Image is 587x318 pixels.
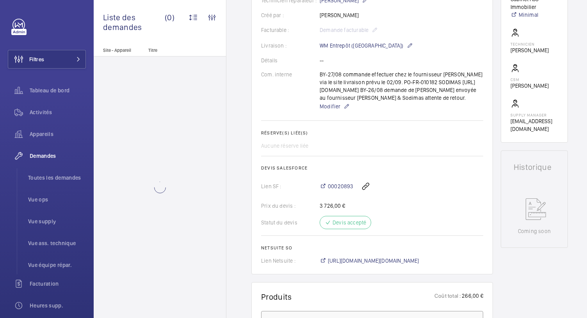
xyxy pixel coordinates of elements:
[30,280,86,288] span: Facturation
[28,239,86,247] span: Vue ass. technique
[320,41,413,50] p: WM Entrepôt ([GEOGRAPHIC_DATA])
[320,182,353,190] a: 00020893
[261,245,483,251] h2: Netsuite SO
[28,261,86,269] span: Vue équipe répar.
[320,257,419,265] a: [URL][DOMAIN_NAME][DOMAIN_NAME]
[461,292,483,302] p: 266,00 €
[328,182,353,190] span: 00020893
[28,217,86,225] span: Vue supply
[30,302,86,309] span: Heures supp.
[28,196,86,203] span: Vue ops
[511,11,558,19] a: Minimal
[514,163,555,171] h1: Historique
[328,257,419,265] span: [URL][DOMAIN_NAME][DOMAIN_NAME]
[30,130,86,138] span: Appareils
[261,292,292,302] h1: Produits
[261,130,483,136] h2: Réserve(s) liée(s)
[29,55,44,63] span: Filtres
[94,48,145,53] p: Site - Appareil
[30,108,86,116] span: Activités
[511,82,549,90] p: [PERSON_NAME]
[511,113,558,117] p: Supply manager
[28,174,86,182] span: Toutes les demandes
[511,117,558,133] p: [EMAIL_ADDRESS][DOMAIN_NAME]
[8,50,86,69] button: Filtres
[511,46,549,54] p: [PERSON_NAME]
[30,152,86,160] span: Demandes
[148,48,200,53] p: Titre
[103,12,165,32] span: Liste des demandes
[261,165,483,171] h2: Devis Salesforce
[518,227,551,235] p: Coming soon
[320,102,340,110] span: Modifier
[434,292,461,302] p: Coût total :
[30,87,86,94] span: Tableau de bord
[511,77,549,82] p: CSM
[511,42,549,46] p: Technicien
